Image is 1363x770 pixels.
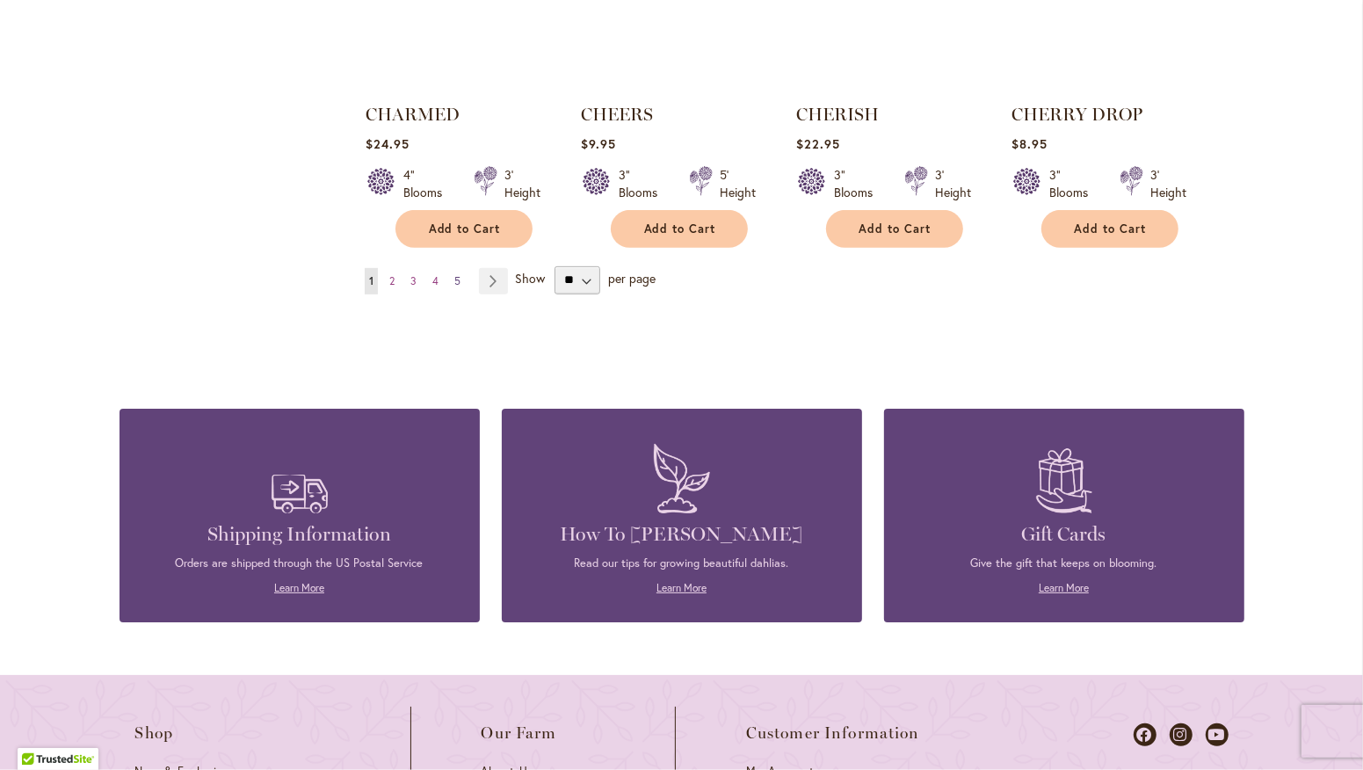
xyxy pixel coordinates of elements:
span: 3 [410,274,417,287]
div: 5' Height [720,166,756,201]
span: $8.95 [1011,135,1048,152]
div: 3' Height [935,166,971,201]
iframe: Launch Accessibility Center [13,708,62,757]
a: Learn More [1039,581,1089,594]
button: Add to Cart [1041,210,1178,248]
span: Customer Information [746,724,920,742]
div: 3" Blooms [619,166,668,201]
span: 5 [454,274,460,287]
h4: Shipping Information [146,522,453,547]
span: Add to Cart [429,222,501,236]
a: 2 [385,268,399,294]
a: CHARMED [366,104,460,125]
span: Add to Cart [1075,222,1147,236]
span: per page [608,270,656,287]
a: CHERRY DROP [1011,81,1207,98]
span: 1 [369,274,373,287]
div: 3' Height [504,166,540,201]
a: 5 [450,268,465,294]
span: Show [515,270,545,287]
span: Our Farm [482,724,557,742]
div: 4" Blooms [403,166,453,201]
div: 3' Height [1150,166,1186,201]
a: Learn More [274,581,324,594]
h4: Gift Cards [910,522,1218,547]
p: Orders are shipped through the US Postal Service [146,556,453,571]
a: 4 [428,268,443,294]
button: Add to Cart [395,210,533,248]
a: 3 [406,268,421,294]
button: Add to Cart [611,210,748,248]
h4: How To [PERSON_NAME] [528,522,836,547]
a: CHERISH [796,81,992,98]
a: Dahlias on Facebook [1134,723,1156,746]
a: CHEERS [581,104,653,125]
a: Dahlias on Instagram [1170,723,1193,746]
span: $24.95 [366,135,410,152]
p: Give the gift that keeps on blooming. [910,556,1218,571]
span: Add to Cart [644,222,716,236]
span: Add to Cart [859,222,932,236]
span: 2 [389,274,395,287]
a: CHERRY DROP [1011,104,1142,125]
span: $9.95 [581,135,616,152]
button: Add to Cart [826,210,963,248]
span: 4 [432,274,439,287]
p: Read our tips for growing beautiful dahlias. [528,556,836,571]
div: 3" Blooms [834,166,883,201]
a: CHERISH [796,104,879,125]
a: Learn More [656,581,707,594]
a: CHEERS [581,81,777,98]
span: Shop [135,724,174,742]
span: $22.95 [796,135,840,152]
div: 3" Blooms [1049,166,1098,201]
a: Dahlias on Youtube [1206,723,1229,746]
a: CHARMED [366,81,562,98]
